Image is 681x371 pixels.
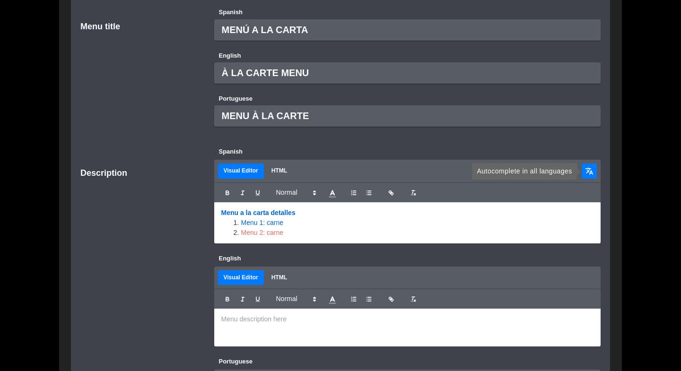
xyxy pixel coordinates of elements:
label: Spanish [214,7,601,17]
span: Description [80,166,127,180]
input: Write title here [214,19,601,41]
span: Menu 2: carne [241,229,283,236]
label: Portuguese [214,356,601,366]
button: translate [582,164,597,179]
button: HTML [266,270,293,285]
strong: Menu a la carta detalles [221,209,296,216]
button: Visual Editor [218,164,264,179]
label: Portuguese [214,94,601,104]
input: Write title here [214,62,601,84]
span: Menu title [80,20,120,34]
span: Menu 1: carne [241,219,283,226]
label: English [214,51,601,60]
label: Spanish [214,147,601,156]
span: translate [585,167,594,175]
label: English [214,253,601,263]
div: Autocomplete in all languages [472,163,577,180]
input: Write title here [214,105,601,127]
button: HTML [266,164,293,179]
button: Visual Editor [218,270,264,285]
